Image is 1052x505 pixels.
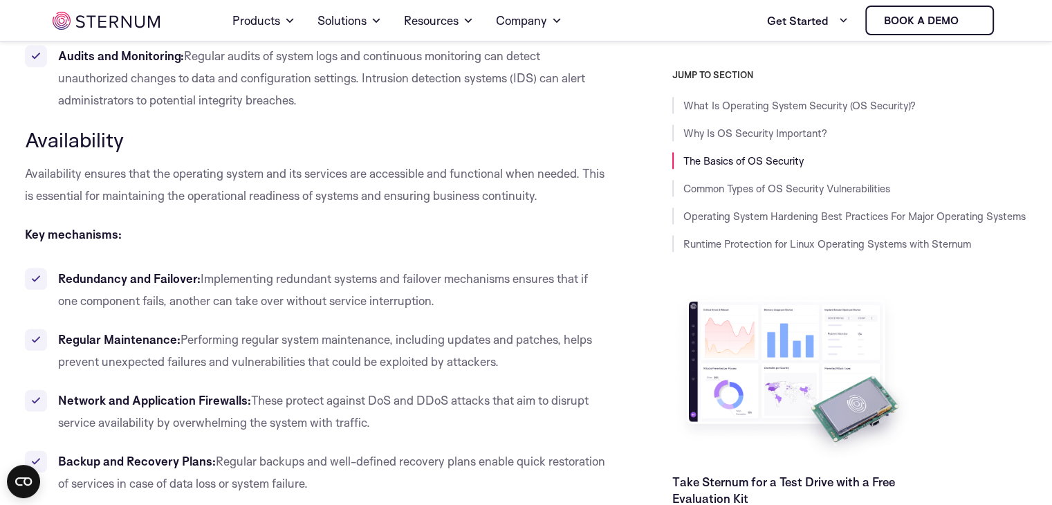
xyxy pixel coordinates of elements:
span: Availability ensures that the operating system and its services are accessible and functional whe... [25,166,605,203]
span: These protect against DoS and DDoS attacks that aim to disrupt service availability by overwhelmi... [58,393,589,430]
img: Take Sternum for a Test Drive with a Free Evaluation Kit [672,291,914,463]
h3: JUMP TO SECTION [672,69,1028,80]
a: The Basics of OS Security [683,154,804,167]
b: Key mechanisms: [25,227,122,241]
b: Backup and Recovery Plans: [58,454,216,468]
span: Regular backups and well-defined recovery plans enable quick restoration of services in case of d... [58,454,605,490]
a: Company [496,1,562,40]
a: Get Started [767,7,849,35]
b: Audits and Monitoring: [58,48,184,63]
a: Book a demo [865,6,994,35]
img: sternum iot [964,15,975,26]
span: Performing regular system maintenance, including updates and patches, helps prevent unexpected fa... [58,332,592,369]
a: Runtime Protection for Linux Operating Systems with Sternum [683,237,971,250]
span: Availability [25,127,124,152]
button: Open CMP widget [7,465,40,498]
a: Operating System Hardening Best Practices For Major Operating Systems [683,210,1026,223]
span: Implementing redundant systems and failover mechanisms ensures that if one component fails, anoth... [58,271,588,308]
a: Products [232,1,295,40]
b: Redundancy and Failover: [58,271,201,286]
a: Solutions [317,1,382,40]
span: Regular audits of system logs and continuous monitoring can detect unauthorized changes to data a... [58,48,585,107]
a: Resources [404,1,474,40]
img: sternum iot [53,12,160,30]
a: Why Is OS Security Important? [683,127,827,140]
a: Common Types of OS Security Vulnerabilities [683,182,890,195]
b: Network and Application Firewalls: [58,393,251,407]
a: What Is Operating System Security (OS Security)? [683,99,916,112]
b: Regular Maintenance: [58,332,181,347]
